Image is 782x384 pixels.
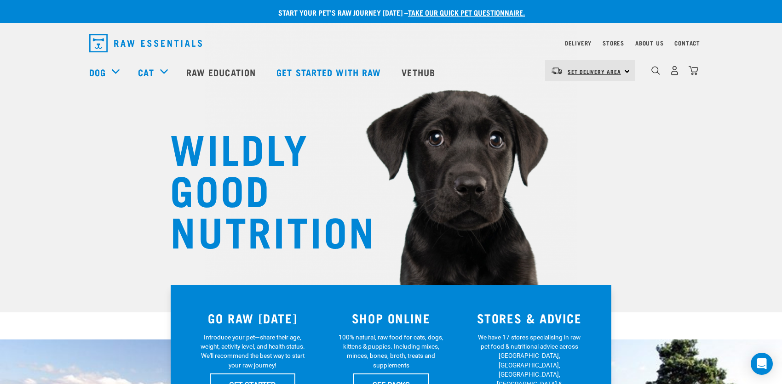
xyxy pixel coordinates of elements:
p: Introduce your pet—share their age, weight, activity level, and health status. We'll recommend th... [199,333,307,370]
a: Delivery [565,41,592,45]
img: home-icon-1@2x.png [651,66,660,75]
a: Raw Education [177,54,267,90]
h3: GO RAW [DATE] [189,311,316,325]
p: 100% natural, raw food for cats, dogs, kittens & puppies. Including mixes, minces, bones, broth, ... [337,333,445,370]
nav: dropdown navigation [82,30,700,56]
a: take our quick pet questionnaire. [408,10,525,14]
a: Stores [603,41,624,45]
img: user.png [670,66,679,75]
img: Raw Essentials Logo [89,34,202,52]
a: Vethub [392,54,447,90]
div: Open Intercom Messenger [751,353,773,375]
h1: WILDLY GOOD NUTRITION [170,126,354,250]
a: Contact [674,41,700,45]
a: Get started with Raw [267,54,392,90]
h3: SHOP ONLINE [328,311,455,325]
img: van-moving.png [551,67,563,75]
a: About Us [635,41,663,45]
h3: STORES & ADVICE [466,311,593,325]
img: home-icon@2x.png [689,66,698,75]
span: Set Delivery Area [568,70,621,73]
a: Dog [89,65,106,79]
a: Cat [138,65,154,79]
